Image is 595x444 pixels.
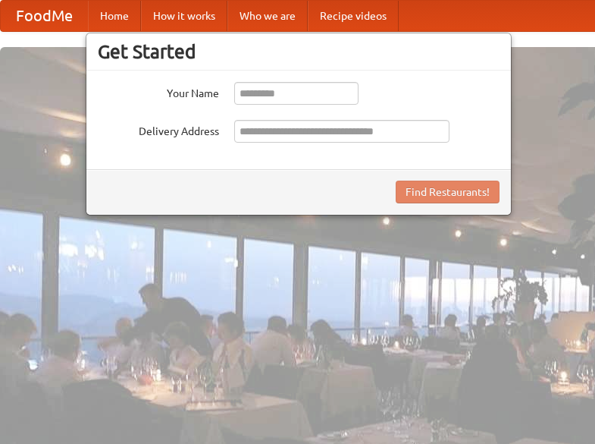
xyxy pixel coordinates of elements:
[98,120,219,139] label: Delivery Address
[141,1,227,31] a: How it works
[1,1,88,31] a: FoodMe
[98,40,499,63] h3: Get Started
[88,1,141,31] a: Home
[396,181,499,203] button: Find Restaurants!
[308,1,399,31] a: Recipe videos
[98,82,219,101] label: Your Name
[227,1,308,31] a: Who we are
